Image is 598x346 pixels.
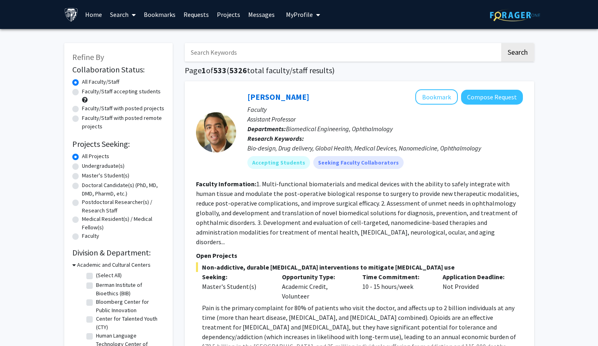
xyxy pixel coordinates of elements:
input: Search Keywords [185,43,500,62]
label: (Select All) [96,271,122,280]
label: Berman Institute of Bioethics (BIB) [96,281,163,298]
label: Center for Talented Youth (CTY) [96,315,163,332]
label: Faculty/Staff accepting students [82,87,161,96]
label: Postdoctoral Researcher(s) / Research Staff [82,198,165,215]
button: Compose Request to Kunal Parikh [461,90,523,105]
mat-chip: Seeking Faculty Collaborators [313,156,404,169]
span: Non-addictive, durable [MEDICAL_DATA] interventions to mitigate [MEDICAL_DATA] use [196,262,523,272]
a: Projects [213,0,244,29]
img: Johns Hopkins University Logo [64,8,78,22]
a: Home [81,0,106,29]
h2: Collaboration Status: [72,65,165,74]
label: Faculty/Staff with posted remote projects [82,114,165,131]
p: Seeking: [202,272,270,282]
span: 533 [213,65,227,75]
h2: Division & Department: [72,248,165,257]
label: Master's Student(s) [82,171,129,180]
span: Biomedical Engineering, Ophthalmology [286,125,393,133]
iframe: Chat [6,310,34,340]
img: ForagerOne Logo [490,9,540,21]
a: Messages [244,0,279,29]
button: Add Kunal Parikh to Bookmarks [415,89,458,105]
div: Academic Credit, Volunteer [276,272,356,301]
span: My Profile [286,10,313,19]
span: Refine By [72,52,104,62]
fg-read-more: 1. Multi-functional biomaterials and medical devices with the ability to safely integrate with hu... [196,180,519,246]
label: All Faculty/Staff [82,78,119,86]
label: Faculty [82,232,99,240]
label: Undergraduate(s) [82,162,124,170]
a: [PERSON_NAME] [247,92,309,102]
b: Faculty Information: [196,180,256,188]
p: Application Deadline: [443,272,511,282]
span: 5326 [229,65,247,75]
p: Time Commitment: [362,272,431,282]
b: Research Keywords: [247,134,304,142]
span: 1 [202,65,206,75]
h3: Academic and Cultural Centers [77,261,151,269]
label: Bloomberg Center for Public Innovation [96,298,163,315]
mat-chip: Accepting Students [247,156,310,169]
h1: Page of ( total faculty/staff results) [185,66,534,75]
p: Assistant Professor [247,114,523,124]
p: Open Projects [196,251,523,260]
div: Bio-design, Drug delivery, Global Health, Medical Devices, Nanomedicine, Ophthalmology [247,143,523,153]
div: 10 - 15 hours/week [356,272,437,301]
p: Faculty [247,105,523,114]
label: All Projects [82,152,109,161]
div: Not Provided [437,272,517,301]
div: Master's Student(s) [202,282,270,291]
h2: Projects Seeking: [72,139,165,149]
label: Medical Resident(s) / Medical Fellow(s) [82,215,165,232]
a: Search [106,0,140,29]
a: Bookmarks [140,0,180,29]
a: Requests [180,0,213,29]
b: Departments: [247,125,286,133]
label: Doctoral Candidate(s) (PhD, MD, DMD, PharmD, etc.) [82,181,165,198]
p: Opportunity Type: [282,272,350,282]
label: Faculty/Staff with posted projects [82,104,164,113]
button: Search [501,43,534,62]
